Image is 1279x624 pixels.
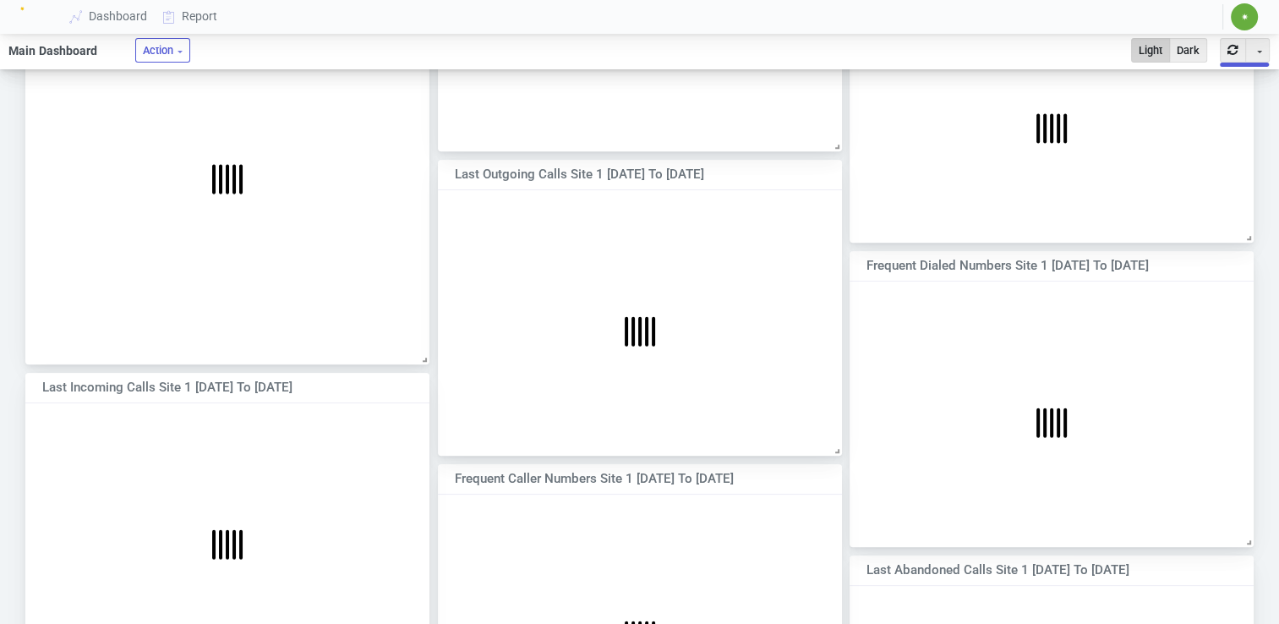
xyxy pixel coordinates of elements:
[866,256,1200,276] div: Frequent Dialed Numbers Site 1 [DATE] to [DATE]
[63,1,156,32] a: Dashboard
[135,38,190,63] button: Action
[455,165,788,184] div: Last Outgoing Calls Site 1 [DATE] to [DATE]
[1131,38,1170,63] button: Light
[1230,3,1259,31] button: ✷
[42,378,375,397] div: Last Incoming Calls Site 1 [DATE] to [DATE]
[866,561,1200,580] div: Last Abandoned Calls Site 1 [DATE] to [DATE]
[156,1,226,32] a: Report
[1169,38,1207,63] button: Dark
[20,7,41,27] img: Logo
[455,469,788,489] div: Frequent Caller Numbers Site 1 [DATE] to [DATE]
[1241,12,1249,22] span: ✷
